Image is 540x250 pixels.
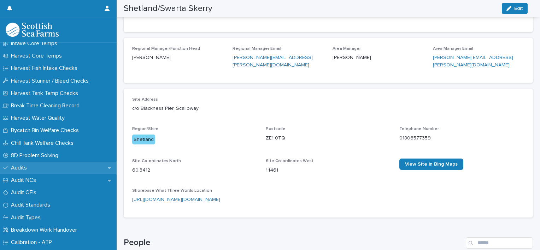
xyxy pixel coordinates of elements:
span: Telephone Number [399,127,439,131]
p: Harvest Stunner / Bleed Checks [8,78,94,84]
span: Site Co-ordinates North [132,159,181,163]
p: Audits [8,165,33,171]
p: Harvest Core Temps [8,53,67,59]
p: Audit Standards [8,202,56,208]
p: Bycatch Bin Welfare Checks [8,127,84,134]
p: [PERSON_NAME] [333,54,424,61]
img: mMrefqRFQpe26GRNOUkG [6,23,59,37]
span: Site Address [132,97,158,102]
h2: Shetland/Swarta Skerry [124,4,212,14]
p: Audit NCs [8,177,42,184]
h1: People [124,238,463,248]
p: ZE1 0TQ [266,135,391,142]
a: [PERSON_NAME][EMAIL_ADDRESS][PERSON_NAME][DOMAIN_NAME] [233,55,313,67]
span: Area Manager Email [433,47,473,51]
p: Breakdown Work Handover [8,227,83,233]
button: Edit [502,3,528,14]
a: View Site in Bing Maps [399,159,463,170]
input: Search [466,237,533,249]
p: Harvest Tank Temp Checks [8,90,84,97]
span: Edit [514,6,523,11]
span: Postcode [266,127,286,131]
p: Calibration - ATP [8,239,58,246]
a: [URL][DOMAIN_NAME][DOMAIN_NAME] [132,197,220,202]
span: Region/Shire [132,127,159,131]
span: Site Co-ordinates West [266,159,313,163]
p: [PERSON_NAME] [132,54,224,61]
p: Harvest Water Quality [8,115,70,121]
p: Audit OFIs [8,189,42,196]
span: Area Manager [333,47,361,51]
p: 8D Problem Solving [8,152,64,159]
p: Intake Core Temps [8,40,63,47]
p: 1.1461 [266,167,391,174]
a: [PERSON_NAME][EMAIL_ADDRESS][PERSON_NAME][DOMAIN_NAME] [433,55,513,67]
span: View Site in Bing Maps [405,162,458,167]
p: 60.3412 [132,167,257,174]
p: Audit Types [8,214,46,221]
span: Regional Manager Email [233,47,281,51]
p: Harvest Fish Intake Checks [8,65,83,72]
span: Regional Manager/Function Head [132,47,200,51]
p: 01806577359 [399,135,524,142]
span: Shorebase What Three Words Location [132,189,212,193]
div: Shetland [132,135,155,145]
p: Break Time Cleaning Record [8,102,85,109]
p: Chill Tank Welfare Checks [8,140,79,147]
p: c/o Blackness Pier, Scalloway [132,105,524,112]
